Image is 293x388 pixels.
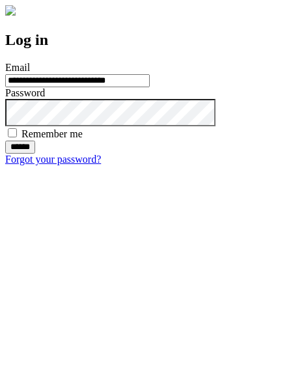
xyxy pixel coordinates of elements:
[5,31,288,49] h2: Log in
[5,87,45,98] label: Password
[5,62,30,73] label: Email
[5,5,16,16] img: logo-4e3dc11c47720685a147b03b5a06dd966a58ff35d612b21f08c02c0306f2b779.png
[21,128,83,139] label: Remember me
[5,154,101,165] a: Forgot your password?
